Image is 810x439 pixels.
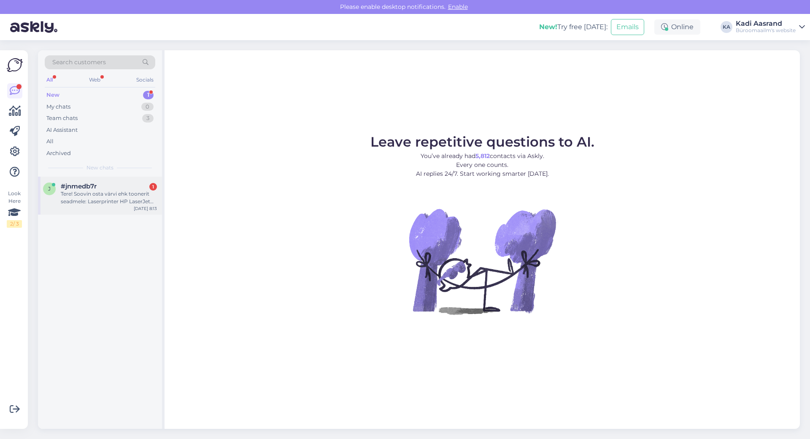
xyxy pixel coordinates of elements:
div: 1 [149,183,157,191]
a: Kadi AasrandBüroomaailm's website [736,20,805,34]
span: New chats [86,164,113,172]
div: Kadi Aasrand [736,20,796,27]
div: New [46,91,59,99]
div: All [45,74,54,85]
img: No Chat active [406,185,558,337]
span: j [48,185,51,192]
button: Emails [611,19,644,35]
div: KA [721,21,732,33]
div: AI Assistant [46,126,78,134]
div: Web [87,74,102,85]
div: Team chats [46,114,78,123]
span: Enable [445,3,470,11]
p: You’ve already had contacts via Askly. Every one counts. AI replies 24/7. Start working smarter [... [370,152,594,178]
div: All [46,137,54,146]
div: 2 / 3 [7,220,22,228]
div: Try free [DATE]: [539,22,607,32]
span: Search customers [52,58,106,67]
span: Leave repetitive questions to AI. [370,134,594,150]
div: Tere! Soovin osta värvi ehk toonerit seadmele: Laserprinter HP LaserJet M110w - milline toode e-[... [61,190,157,205]
div: Socials [135,74,155,85]
div: Look Here [7,190,22,228]
div: 0 [141,103,154,111]
span: #jnmedb7r [61,183,97,190]
div: [DATE] 8:13 [134,205,157,212]
b: 5,812 [475,152,490,160]
div: Büroomaailm's website [736,27,796,34]
div: 3 [142,114,154,123]
div: My chats [46,103,70,111]
div: Archived [46,149,71,158]
div: Online [654,19,700,35]
div: 1 [143,91,154,99]
b: New! [539,23,557,31]
img: Askly Logo [7,57,23,73]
